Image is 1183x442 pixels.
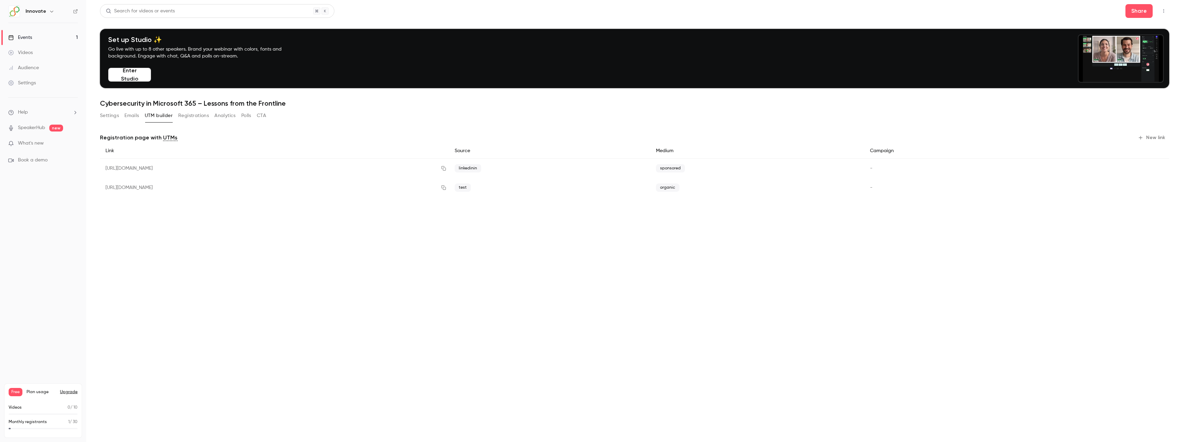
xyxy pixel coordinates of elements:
button: Settings [100,110,119,121]
img: Innovate [9,6,20,17]
p: Registration page with [100,134,178,142]
p: / 30 [68,419,78,425]
button: New link [1135,132,1169,143]
iframe: Noticeable Trigger [70,140,78,147]
button: UTM builder [145,110,173,121]
div: Medium [650,143,865,159]
div: Audience [8,64,39,71]
h6: Innovate [26,8,46,15]
span: Help [18,109,28,116]
div: Source [449,143,650,159]
span: organic [656,183,679,192]
div: Search for videos or events [106,8,175,15]
span: - [870,166,872,171]
button: Polls [241,110,251,121]
p: Monthly registrants [9,419,47,425]
div: [URL][DOMAIN_NAME] [100,159,449,178]
h4: Set up Studio ✨ [108,35,298,44]
span: Free [9,388,22,396]
p: / 10 [68,404,78,411]
button: Emails [124,110,139,121]
button: Registrations [178,110,209,121]
span: linkedinin [455,164,481,172]
span: test [455,183,471,192]
a: UTMs [163,134,178,142]
div: Settings [8,80,36,86]
span: sponsored [656,164,685,172]
div: Campaign [865,143,1051,159]
span: - [870,185,872,190]
button: Upgrade [60,389,78,395]
span: Plan usage [27,389,56,395]
p: Go live with up to 8 other speakers. Brand your webinar with colors, fonts and background. Engage... [108,46,298,60]
span: new [49,125,63,131]
span: 0 [68,406,70,410]
div: Events [8,34,32,41]
h1: Cybersecurity in Microsoft 365 – Lessons from the Frontline [100,99,1169,107]
div: Link [100,143,449,159]
button: CTA [257,110,266,121]
div: [URL][DOMAIN_NAME] [100,178,449,197]
button: Share [1125,4,1153,18]
button: Analytics [214,110,236,121]
button: Enter Studio [108,68,151,82]
span: 1 [68,420,70,424]
li: help-dropdown-opener [8,109,78,116]
div: Videos [8,49,33,56]
span: What's new [18,140,44,147]
a: SpeakerHub [18,124,45,131]
span: Book a demo [18,157,48,164]
p: Videos [9,404,22,411]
